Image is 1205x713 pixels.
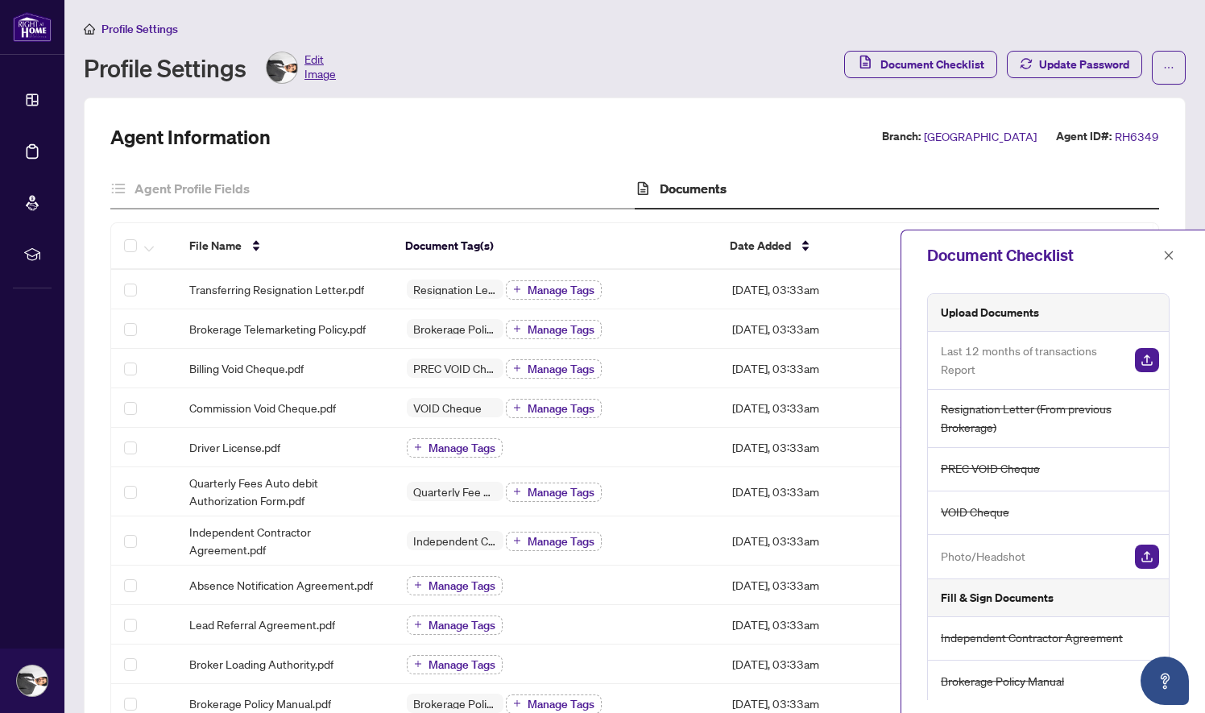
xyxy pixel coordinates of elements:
[189,359,304,377] span: Billing Void Cheque.pdf
[941,547,1025,566] span: Photo/Headshot
[1141,657,1189,705] button: Open asap
[719,388,925,428] td: [DATE], 03:33am
[407,284,503,295] span: Resignation Letter (From previous Brokerage)
[528,363,594,375] span: Manage Tags
[513,364,521,372] span: plus
[941,400,1159,437] span: Resignation Letter (From previous Brokerage)
[513,699,521,707] span: plus
[941,672,1064,690] span: Brokerage Policy Manual
[407,576,503,595] button: Manage Tags
[719,349,925,388] td: [DATE], 03:33am
[267,52,297,83] img: Profile Icon
[189,576,373,594] span: Absence Notification Agreement.pdf
[506,359,602,379] button: Manage Tags
[719,605,925,645] td: [DATE], 03:33am
[407,655,503,674] button: Manage Tags
[730,237,791,255] span: Date Added
[407,698,503,709] span: Brokerage Policy Manual
[513,487,521,495] span: plus
[1115,127,1159,146] span: RH6349
[1007,51,1142,78] button: Update Password
[528,487,594,498] span: Manage Tags
[414,620,422,628] span: plus
[528,284,594,296] span: Manage Tags
[392,223,717,270] th: Document Tag(s)
[941,342,1122,379] span: Last 12 months of transactions Report
[941,503,1009,521] span: VOID Cheque
[176,223,392,270] th: File Name
[1135,545,1159,569] img: Upload Document
[719,467,925,516] td: [DATE], 03:33am
[1135,348,1159,372] img: Upload Document
[189,320,366,338] span: Brokerage Telemarketing Policy.pdf
[407,616,503,635] button: Manage Tags
[189,474,381,509] span: Quarterly Fees Auto debit Authorization Form.pdf
[189,438,280,456] span: Driver License.pdf
[1163,250,1174,261] span: close
[924,127,1037,146] span: [GEOGRAPHIC_DATA]
[407,535,503,546] span: Independent Contractor Agreement
[414,443,422,451] span: plus
[719,566,925,605] td: [DATE], 03:33am
[407,363,503,374] span: PREC VOID Cheque
[407,486,503,497] span: Quarterly Fee Auto-Debit Authorization
[189,280,364,298] span: Transferring Resignation Letter.pdf
[1039,52,1129,77] span: Update Password
[719,516,925,566] td: [DATE], 03:33am
[407,323,503,334] span: Brokerage Policy Manual
[506,280,602,300] button: Manage Tags
[719,428,925,467] td: [DATE], 03:33am
[922,223,1084,270] th: Uploaded By
[528,536,594,547] span: Manage Tags
[189,694,331,712] span: Brokerage Policy Manual.pdf
[506,320,602,339] button: Manage Tags
[513,285,521,293] span: plus
[844,51,997,78] button: Document Checklist
[528,403,594,414] span: Manage Tags
[135,179,250,198] h4: Agent Profile Fields
[414,660,422,668] span: plus
[719,309,925,349] td: [DATE], 03:33am
[429,659,495,670] span: Manage Tags
[506,532,602,551] button: Manage Tags
[941,304,1039,321] h5: Upload Documents
[414,581,422,589] span: plus
[717,223,922,270] th: Date Added
[101,22,178,36] span: Profile Settings
[927,243,1158,267] div: Document Checklist
[189,616,335,633] span: Lead Referral Agreement.pdf
[84,23,95,35] span: home
[429,580,495,591] span: Manage Tags
[882,127,921,146] label: Branch:
[513,325,521,333] span: plus
[660,179,727,198] h4: Documents
[110,124,271,150] h2: Agent Information
[941,459,1040,478] span: PREC VOID Cheque
[84,52,336,84] div: Profile Settings
[528,324,594,335] span: Manage Tags
[880,52,984,77] span: Document Checklist
[189,523,381,558] span: Independent Contractor Agreement.pdf
[513,537,521,545] span: plus
[429,620,495,631] span: Manage Tags
[941,628,1123,647] span: Independent Contractor Agreement
[189,399,336,417] span: Commission Void Cheque.pdf
[719,270,925,309] td: [DATE], 03:33am
[506,399,602,418] button: Manage Tags
[304,52,336,84] span: Edit Image
[1163,62,1174,73] span: ellipsis
[528,698,594,710] span: Manage Tags
[189,655,333,673] span: Broker Loading Authority.pdf
[189,237,242,255] span: File Name
[719,645,925,684] td: [DATE], 03:33am
[17,665,48,696] img: Profile Icon
[513,404,521,412] span: plus
[407,438,503,458] button: Manage Tags
[941,589,1054,607] h5: Fill & Sign Documents
[506,483,602,502] button: Manage Tags
[407,402,488,413] span: VOID Cheque
[13,12,52,42] img: logo
[429,442,495,454] span: Manage Tags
